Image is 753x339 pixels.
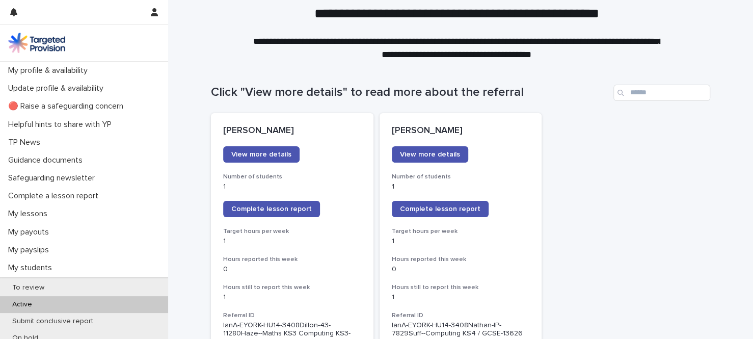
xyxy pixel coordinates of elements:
[8,33,65,53] img: M5nRWzHhSzIhMunXDL62
[4,66,96,75] p: My profile & availability
[4,227,57,237] p: My payouts
[4,283,52,292] p: To review
[392,201,489,217] a: Complete lesson report
[223,125,361,137] p: [PERSON_NAME]
[223,283,361,292] h3: Hours still to report this week
[223,311,361,320] h3: Referral ID
[223,182,361,191] p: 1
[223,146,300,163] a: View more details
[392,173,530,181] h3: Number of students
[392,283,530,292] h3: Hours still to report this week
[4,173,103,183] p: Safeguarding newsletter
[4,317,101,326] p: Submit conclusive report
[223,227,361,236] h3: Target hours per week
[392,311,530,320] h3: Referral ID
[392,265,530,274] p: 0
[4,263,60,273] p: My students
[392,237,530,246] p: 1
[392,227,530,236] h3: Target hours per week
[223,293,361,302] p: 1
[4,120,120,129] p: Helpful hints to share with YP
[392,146,468,163] a: View more details
[223,173,361,181] h3: Number of students
[392,321,530,338] p: IanA-EYORK-HU14-3408Nathan-IP-7829Suff--Computing KS4 / GCSE-13626
[392,293,530,302] p: 1
[223,265,361,274] p: 0
[223,237,361,246] p: 1
[4,155,91,165] p: Guidance documents
[223,255,361,264] h3: Hours reported this week
[4,209,56,219] p: My lessons
[4,138,48,147] p: TP News
[4,84,112,93] p: Update profile & availability
[4,245,57,255] p: My payslips
[613,85,710,101] input: Search
[223,201,320,217] a: Complete lesson report
[4,101,131,111] p: 🔴 Raise a safeguarding concern
[4,191,106,201] p: Complete a lesson report
[392,125,530,137] p: [PERSON_NAME]
[392,255,530,264] h3: Hours reported this week
[400,205,480,213] span: Complete lesson report
[231,205,312,213] span: Complete lesson report
[392,182,530,191] p: 1
[4,300,40,309] p: Active
[211,85,609,100] h1: Click "View more details" to read more about the referral
[400,151,460,158] span: View more details
[231,151,291,158] span: View more details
